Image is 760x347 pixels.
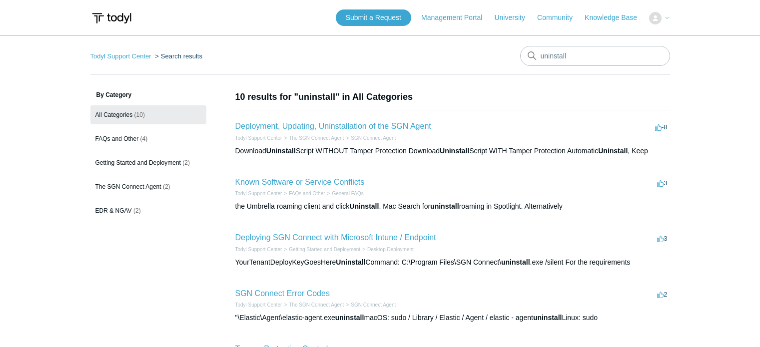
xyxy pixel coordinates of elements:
div: "\Elastic\Agent\elastic-agent.exe macOS: sudo / Library / Elastic / Agent / elastic - agent Linux... [235,313,670,323]
a: Todyl Support Center [90,52,151,60]
a: EDR & NGAV (2) [90,201,206,220]
li: Todyl Support Center [90,52,153,60]
a: Todyl Support Center [235,302,282,308]
a: The SGN Connect Agent (2) [90,177,206,196]
span: (2) [182,159,190,166]
span: 2 [657,291,667,298]
em: Uninstall [349,202,379,210]
a: Deploying SGN Connect with Microsoft Intune / Endpoint [235,233,436,242]
li: Search results [153,52,202,60]
span: EDR & NGAV [95,207,132,214]
em: uninstall [533,314,562,322]
li: Todyl Support Center [235,190,282,197]
div: the Umbrella roaming client and click . Mac Search for roaming in Spotlight. Alternatively [235,201,670,212]
li: SGN Connect Agent [344,301,396,309]
em: uninstall [335,314,364,322]
li: Desktop Deployment [360,246,414,253]
input: Search [520,46,670,66]
span: 3 [657,179,667,187]
a: Desktop Deployment [367,247,414,252]
img: Todyl Support Center Help Center home page [90,9,133,27]
a: FAQs and Other [289,191,325,196]
li: SGN Connect Agent [344,134,396,142]
li: Getting Started and Deployment [282,246,360,253]
li: General FAQs [325,190,364,197]
em: Uninstall [440,147,469,155]
a: Knowledge Base [585,12,647,23]
a: SGN Connect Agent [351,302,396,308]
span: The SGN Connect Agent [95,183,161,190]
span: (2) [133,207,141,214]
h1: 10 results for "uninstall" in All Categories [235,90,670,104]
a: SGN Connect Agent [351,135,396,141]
a: University [494,12,535,23]
span: 3 [657,235,667,242]
li: Todyl Support Center [235,134,282,142]
a: General FAQs [332,191,363,196]
a: Community [537,12,583,23]
div: YourTenantDeployKeyGoesHere Command: C:\Program Files\SGN Connect\ .exe /silent For the requirements [235,257,670,268]
a: Known Software or Service Conflicts [235,178,365,186]
a: FAQs and Other (4) [90,129,206,148]
a: Deployment, Updating, Uninstallation of the SGN Agent [235,122,431,130]
a: Getting Started and Deployment [289,247,360,252]
span: All Categories [95,111,133,118]
a: Getting Started and Deployment (2) [90,153,206,172]
a: Todyl Support Center [235,247,282,252]
a: SGN Connect Error Codes [235,289,330,298]
li: Todyl Support Center [235,301,282,309]
li: The SGN Connect Agent [282,134,344,142]
li: The SGN Connect Agent [282,301,344,309]
a: The SGN Connect Agent [289,135,344,141]
span: FAQs and Other [95,135,139,142]
a: Todyl Support Center [235,191,282,196]
li: FAQs and Other [282,190,325,197]
span: -8 [655,123,668,131]
span: (10) [134,111,145,118]
em: Uninstall [266,147,296,155]
a: The SGN Connect Agent [289,302,344,308]
em: uninstall [430,202,459,210]
div: Download Script WITHOUT Tamper Protection Download Script WITH Tamper Protection Automatic , Keep [235,146,670,156]
em: Uninstall [598,147,628,155]
li: Todyl Support Center [235,246,282,253]
h3: By Category [90,90,206,99]
em: uninstall [501,258,530,266]
a: Submit a Request [336,9,411,26]
a: All Categories (10) [90,105,206,124]
a: Management Portal [421,12,492,23]
a: Todyl Support Center [235,135,282,141]
span: (2) [163,183,170,190]
em: Uninstall [336,258,365,266]
span: Getting Started and Deployment [95,159,181,166]
span: (4) [140,135,148,142]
